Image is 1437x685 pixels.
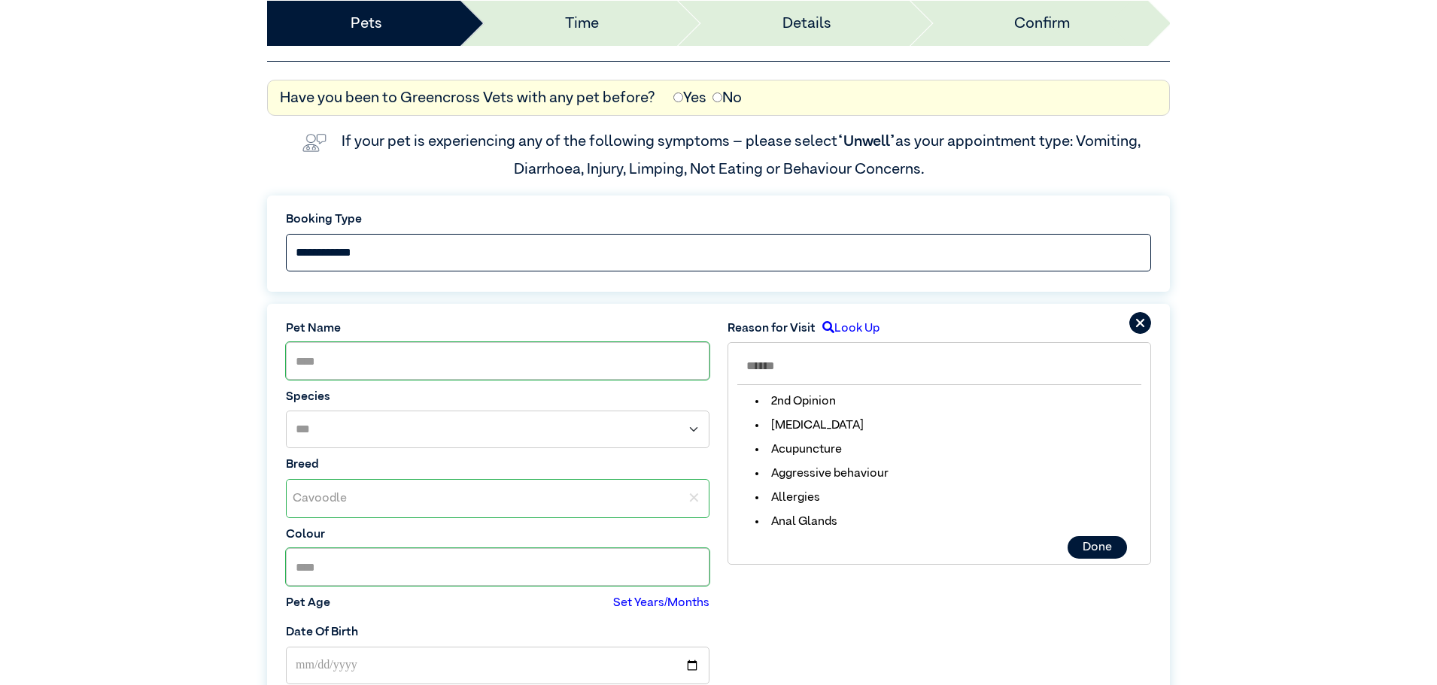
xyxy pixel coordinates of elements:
[673,86,706,109] label: Yes
[837,134,895,149] span: “Unwell”
[743,393,848,411] li: 2nd Opinion
[673,92,683,102] input: Yes
[816,320,880,338] label: Look Up
[712,92,722,102] input: No
[679,480,709,517] div: ✕
[286,456,709,474] label: Breed
[296,128,333,158] img: vet
[743,489,832,507] li: Allergies
[712,86,742,109] label: No
[728,320,816,338] label: Reason for Visit
[286,623,358,641] label: Date Of Birth
[280,86,655,109] label: Have you been to Greencross Vets with any pet before?
[351,12,382,35] a: Pets
[743,465,901,483] li: Aggressive behaviour
[286,594,330,612] label: Pet Age
[342,134,1144,176] label: If your pet is experiencing any of the following symptoms – please select as your appointment typ...
[1068,536,1127,559] button: Done
[286,388,709,406] label: Species
[286,526,709,544] label: Colour
[286,211,1151,229] label: Booking Type
[743,513,849,531] li: Anal Glands
[743,441,854,459] li: Acupuncture
[743,417,876,435] li: [MEDICAL_DATA]
[287,480,679,517] div: Cavoodle
[613,594,709,612] label: Set Years/Months
[286,320,709,338] label: Pet Name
